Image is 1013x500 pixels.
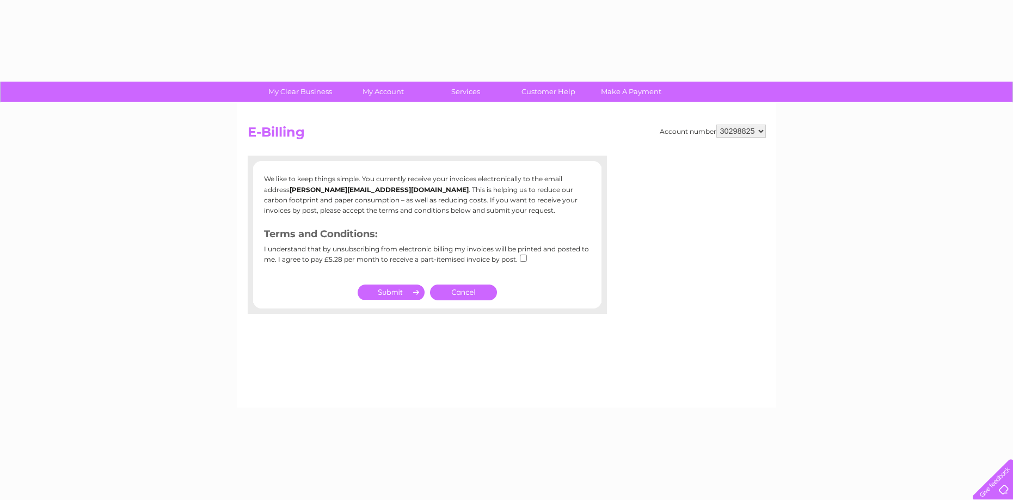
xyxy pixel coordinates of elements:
[290,186,469,194] b: [PERSON_NAME][EMAIL_ADDRESS][DOMAIN_NAME]
[248,125,766,145] h2: E-Billing
[264,226,591,245] h3: Terms and Conditions:
[660,125,766,138] div: Account number
[255,82,345,102] a: My Clear Business
[338,82,428,102] a: My Account
[504,82,593,102] a: Customer Help
[264,174,591,215] p: We like to keep things simple. You currently receive your invoices electronically to the email ad...
[586,82,676,102] a: Make A Payment
[421,82,511,102] a: Services
[358,285,425,300] input: Submit
[264,245,591,271] div: I understand that by unsubscribing from electronic billing my invoices will be printed and posted...
[430,285,497,300] a: Cancel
